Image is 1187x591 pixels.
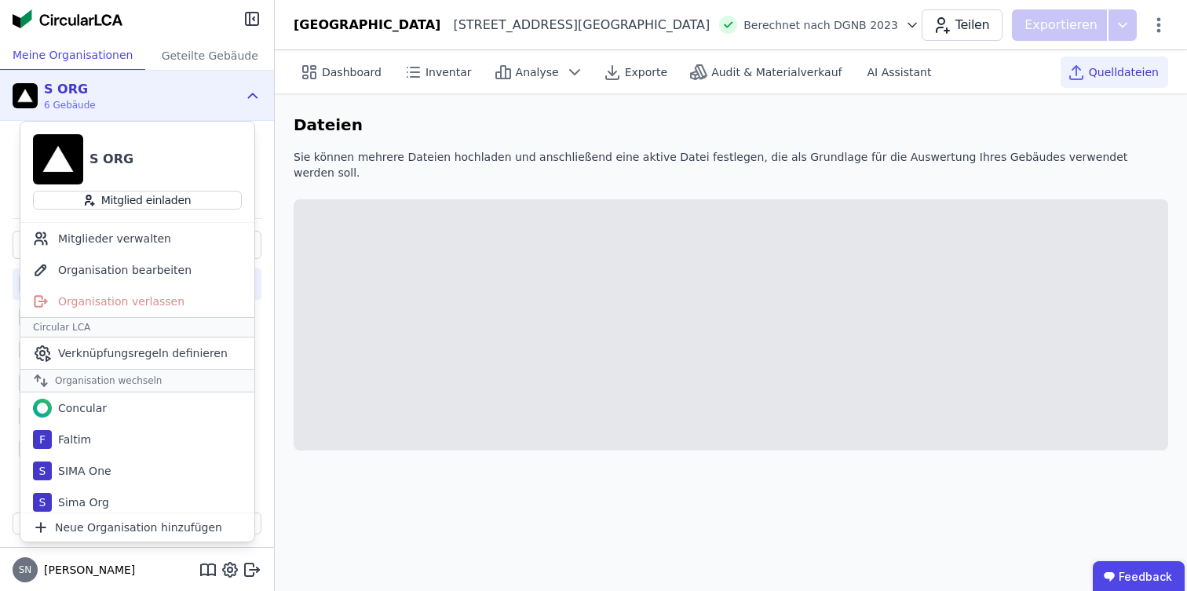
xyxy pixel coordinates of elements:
div: Geteilte Gebäude [145,41,274,70]
span: 6 Gebäude [44,99,96,111]
span: Inventar [425,64,472,80]
div: Organisation wechseln [20,369,254,392]
div: Mitglieder verwalten [20,223,254,254]
div: [STREET_ADDRESS][GEOGRAPHIC_DATA] [440,16,710,35]
button: Mitglied einladen [33,191,242,210]
div: [GEOGRAPHIC_DATA] [294,16,440,35]
div: Sie können mehrere Dateien hochladen und anschließend eine aktive Datei festlegen, die als Grundl... [294,149,1168,193]
div: Circular LCA [20,317,254,337]
span: Berechnet nach DGNB 2023 [743,17,898,33]
div: SIMA One [52,463,111,479]
div: F [33,430,52,449]
div: S [19,275,38,294]
img: S ORG [33,134,83,184]
img: Concular [13,9,122,28]
div: T [19,407,38,425]
p: Exportieren [1024,16,1101,35]
button: Gebäude hinzufügen [13,513,261,534]
div: T [19,440,38,458]
div: S [33,461,52,480]
div: Faltim [52,432,91,447]
span: Exporte [625,64,667,80]
span: Analyse [516,64,559,80]
span: Neue Organisation hinzufügen [55,520,222,535]
span: SN [19,565,32,575]
span: [PERSON_NAME] [38,562,135,578]
span: Verknüpfungsregeln definieren [58,345,228,361]
div: T [19,374,38,392]
h6: Dateien [294,113,363,137]
div: Organisation bearbeiten [20,254,254,286]
div: Concular [52,400,107,416]
div: Organisation verlassen [20,286,254,317]
div: S ORG [44,80,96,99]
button: Teilen [922,9,1003,41]
div: S [33,493,52,512]
div: Sima Org [52,494,109,510]
div: T [19,341,38,359]
img: S ORG [13,83,38,108]
img: Concular [33,399,52,418]
span: Quelldateien [1089,64,1159,80]
span: Audit & Materialverkauf [711,64,842,80]
span: Dashboard [322,64,382,80]
div: S ORG [89,150,133,169]
span: AI Assistant [867,64,931,80]
div: T [19,308,38,327]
